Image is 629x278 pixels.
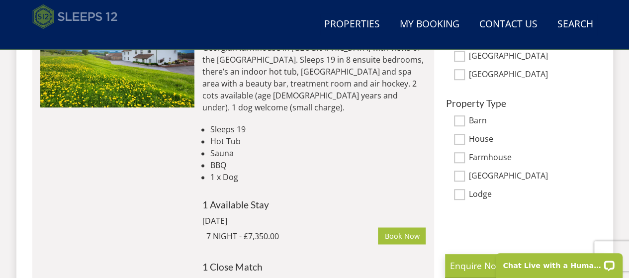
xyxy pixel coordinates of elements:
p: Enquire Now [450,259,599,272]
label: [GEOGRAPHIC_DATA] [469,51,589,62]
label: House [469,134,589,145]
label: Lodge [469,189,589,200]
li: 1 x Dog [210,171,426,183]
a: My Booking [396,13,463,36]
img: inwood-farmhouse-somerset-accommodation-home-holiday-sleeps-22.original.jpg [40,7,194,107]
label: Farmhouse [469,153,589,164]
label: [GEOGRAPHIC_DATA] [469,70,589,81]
label: [GEOGRAPHIC_DATA] [469,171,589,182]
img: Sleeps 12 [32,4,118,29]
div: [DATE] [202,214,337,226]
p: Georgian farmhouse in [GEOGRAPHIC_DATA] with views of the [GEOGRAPHIC_DATA]. Sleeps 19 in 8 ensui... [202,42,426,113]
li: Sauna [210,147,426,159]
li: BBQ [210,159,426,171]
div: 7 NIGHT - £7,350.00 [206,230,378,242]
label: Barn [469,116,589,127]
iframe: Customer reviews powered by Trustpilot [27,35,132,43]
h3: Property Type [446,98,589,108]
a: Search [553,13,597,36]
iframe: LiveChat chat widget [489,247,629,278]
a: Properties [320,13,384,36]
li: Hot Tub [210,135,426,147]
a: Book Now [378,227,426,244]
h4: 1 Available Stay [202,199,426,209]
a: 5★ Rated [40,7,194,107]
li: Sleeps 19 [210,123,426,135]
h4: 1 Close Match [202,261,426,272]
a: Contact Us [475,13,541,36]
